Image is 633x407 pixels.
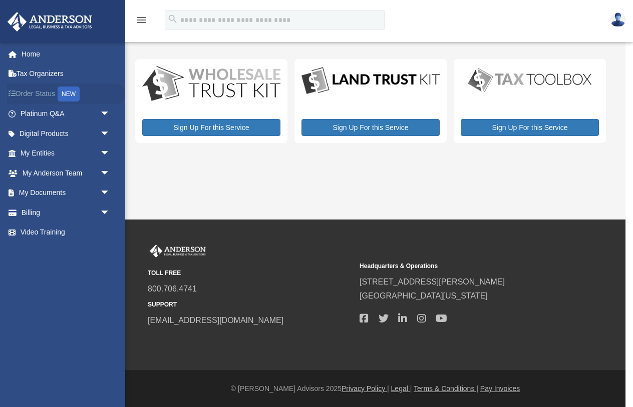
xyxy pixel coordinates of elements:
a: My Anderson Teamarrow_drop_down [7,163,125,183]
span: arrow_drop_down [100,143,120,164]
a: [STREET_ADDRESS][PERSON_NAME] [360,277,505,286]
span: arrow_drop_down [100,123,120,144]
a: menu [135,17,147,26]
a: Sign Up For this Service [461,119,599,136]
img: LandTrust_lgo-1.jpg [301,66,440,95]
img: taxtoolbox_new-1.webp [461,66,599,93]
a: Privacy Policy | [342,384,389,392]
img: Anderson Advisors Platinum Portal [5,12,95,31]
a: Terms & Conditions | [414,384,478,392]
a: Platinum Q&Aarrow_drop_down [7,104,125,124]
a: Pay Invoices [480,384,520,392]
img: Anderson Advisors Platinum Portal [148,244,208,257]
a: 800.706.4741 [148,284,197,293]
div: © [PERSON_NAME] Advisors 2025 [125,382,625,395]
small: Headquarters & Operations [360,261,564,271]
a: My Documentsarrow_drop_down [7,183,125,203]
a: My Entitiesarrow_drop_down [7,143,125,163]
a: Video Training [7,222,125,242]
i: menu [135,14,147,26]
a: [GEOGRAPHIC_DATA][US_STATE] [360,291,488,300]
span: arrow_drop_down [100,183,120,203]
div: NEW [58,86,80,101]
a: Sign Up For this Service [301,119,440,136]
a: Sign Up For this Service [142,119,280,136]
a: Tax Organizers [7,64,125,84]
a: [EMAIL_ADDRESS][DOMAIN_NAME] [148,316,283,324]
span: arrow_drop_down [100,202,120,223]
a: Digital Productsarrow_drop_down [7,123,120,143]
i: search [167,13,178,24]
span: arrow_drop_down [100,163,120,183]
a: Order StatusNEW [7,83,125,104]
a: Billingarrow_drop_down [7,202,125,222]
a: Legal | [391,384,412,392]
small: SUPPORT [148,299,353,310]
img: User Pic [610,12,625,27]
small: TOLL FREE [148,268,353,278]
span: arrow_drop_down [100,104,120,124]
a: Home [7,44,125,64]
img: WS-Trust-Kit-lgo-1.jpg [142,66,280,102]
